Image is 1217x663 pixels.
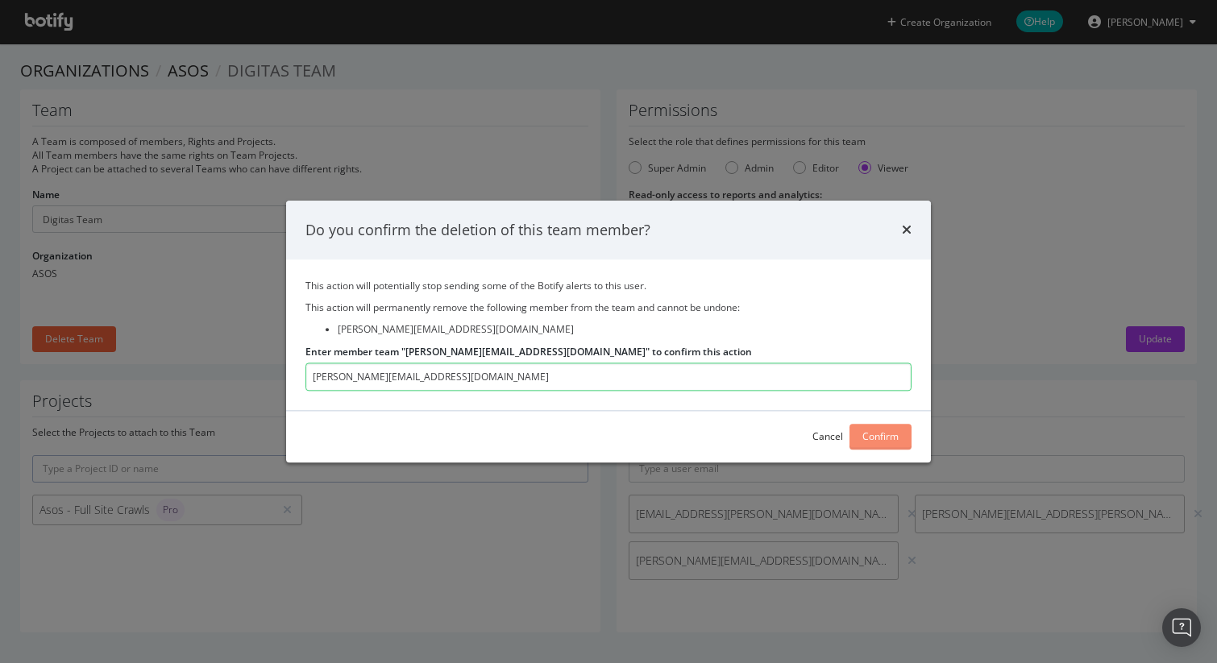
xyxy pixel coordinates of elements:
div: Cancel [812,430,843,444]
div: modal [286,201,931,462]
li: [PERSON_NAME][EMAIL_ADDRESS][DOMAIN_NAME] [338,323,912,337]
button: Confirm [849,424,912,450]
div: Open Intercom Messenger [1162,608,1201,647]
label: Enter member team "[PERSON_NAME][EMAIL_ADDRESS][DOMAIN_NAME]" to confirm this action [305,345,752,358]
div: Do you confirm the deletion of this team member? [305,220,650,241]
p: This action will potentially stop sending some of the Botify alerts to this user. [305,280,912,293]
button: Cancel [812,424,843,450]
div: Confirm [862,430,899,444]
div: times [902,220,912,241]
p: This action will permanently remove the following member from the team and cannot be undone: [305,301,912,315]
